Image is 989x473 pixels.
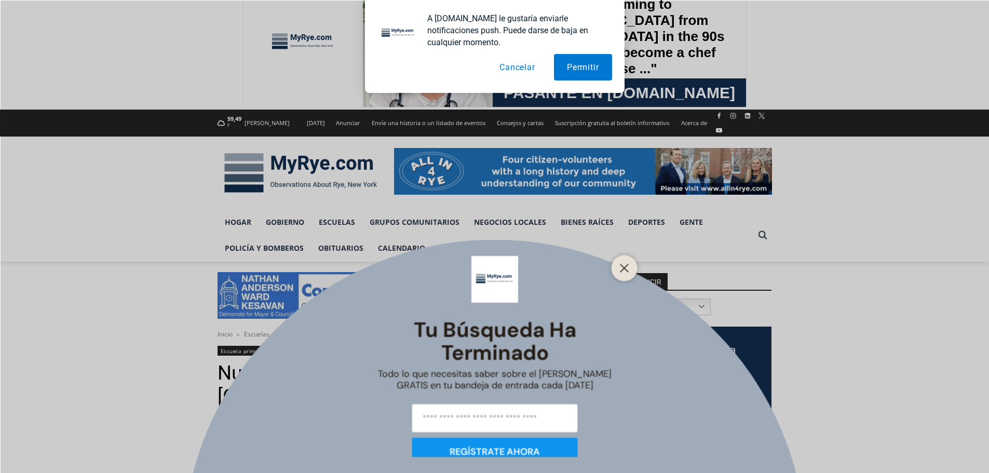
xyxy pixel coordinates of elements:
img: icono de notificación [377,12,419,54]
font: A [DOMAIN_NAME] le gustaría enviarle notificaciones push. Puede darse de baja en cualquier momento. [427,13,588,47]
div: "The first chef I interviewed talked about coming to [GEOGRAPHIC_DATA] from [GEOGRAPHIC_DATA] in ... [262,1,491,101]
font: Permitir [567,62,599,72]
button: Cancelar [486,54,548,80]
font: Pasante en [DOMAIN_NAME] [261,106,492,124]
font: Cancelar [499,62,535,72]
a: Pasante en [DOMAIN_NAME] [250,101,503,129]
button: Permitir [554,54,612,80]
